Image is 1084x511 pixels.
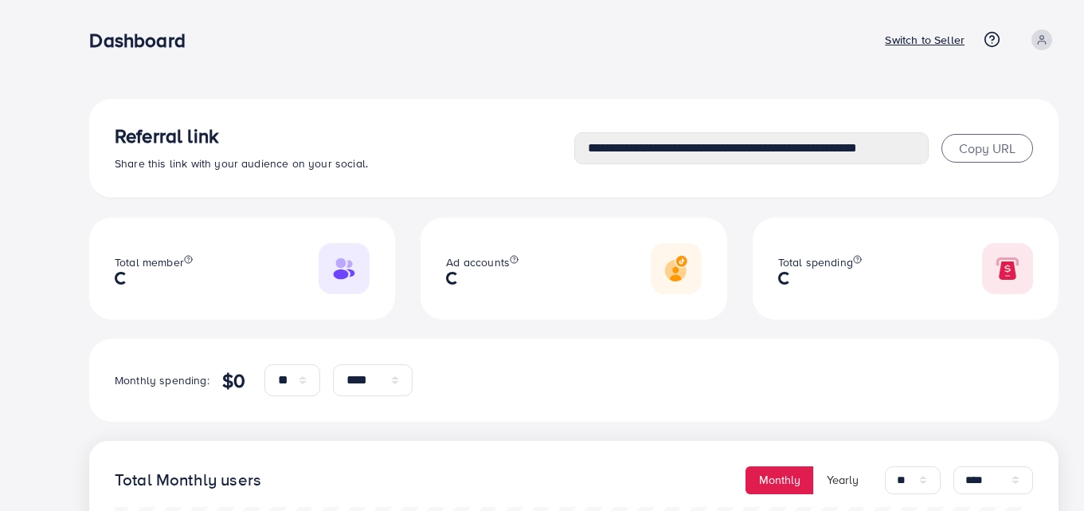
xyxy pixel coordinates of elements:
[115,470,261,490] h4: Total Monthly users
[446,254,510,270] span: Ad accounts
[778,254,853,270] span: Total spending
[115,155,368,171] span: Share this link with your audience on your social.
[651,243,702,294] img: Responsive image
[959,140,1016,157] span: Copy URL
[941,134,1033,163] button: Copy URL
[982,243,1033,294] img: Responsive image
[745,466,814,494] button: Monthly
[115,254,184,270] span: Total member
[89,29,198,52] h3: Dashboard
[115,371,209,390] p: Monthly spending:
[222,369,245,392] h4: $0
[115,124,574,147] h3: Referral link
[813,466,872,494] button: Yearly
[885,30,965,49] p: Switch to Seller
[319,243,370,294] img: Responsive image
